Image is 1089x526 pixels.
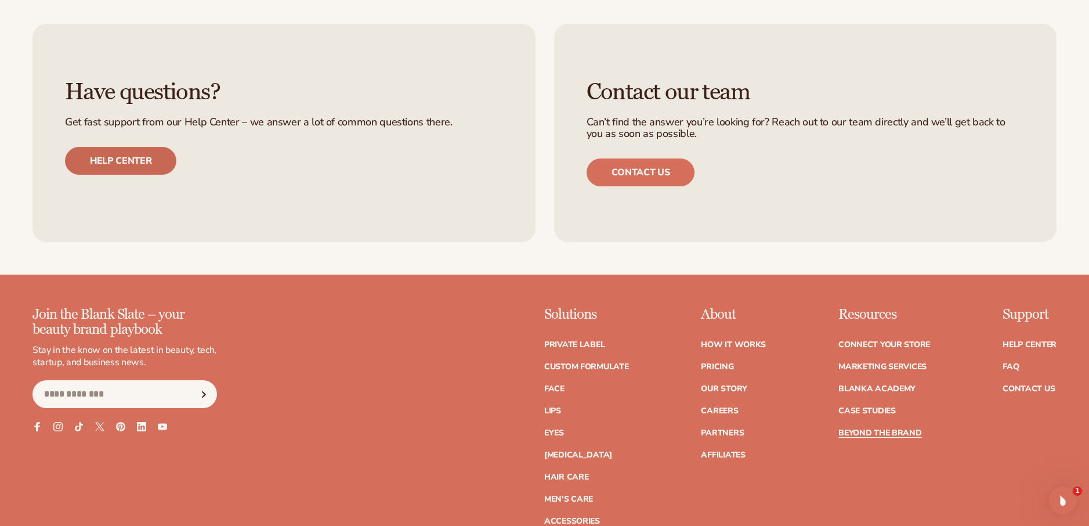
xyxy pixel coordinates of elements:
[838,407,896,415] a: Case Studies
[544,407,561,415] a: Lips
[32,307,217,338] p: Join the Blank Slate – your beauty brand playbook
[838,385,916,393] a: Blanka Academy
[701,307,766,322] p: About
[838,429,922,437] a: Beyond the brand
[838,363,927,371] a: Marketing services
[65,80,503,105] h3: Have questions?
[701,451,745,459] a: Affiliates
[1073,487,1082,496] span: 1
[1003,341,1057,349] a: Help Center
[587,158,695,186] a: Contact us
[701,407,738,415] a: Careers
[544,517,600,525] a: Accessories
[701,363,733,371] a: Pricing
[544,341,605,349] a: Private label
[544,473,588,481] a: Hair Care
[544,385,565,393] a: Face
[65,117,503,128] p: Get fast support from our Help Center – we answer a lot of common questions there.
[544,307,629,322] p: Solutions
[32,344,217,369] p: Stay in the know on the latest in beauty, tech, startup, and business news.
[587,80,1025,105] h3: Contact our team
[701,429,744,437] a: Partners
[587,117,1025,140] p: Can’t find the answer you’re looking for? Reach out to our team directly and we’ll get back to yo...
[838,341,930,349] a: Connect your store
[838,307,930,322] p: Resources
[544,429,564,437] a: Eyes
[701,341,766,349] a: How It Works
[65,147,176,175] a: Help center
[191,380,216,408] button: Subscribe
[544,495,593,503] a: Men's Care
[1003,363,1019,371] a: FAQ
[544,363,629,371] a: Custom formulate
[1003,307,1057,322] p: Support
[701,385,747,393] a: Our Story
[544,451,612,459] a: [MEDICAL_DATA]
[1049,487,1077,514] iframe: Intercom live chat
[1003,385,1055,393] a: Contact Us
